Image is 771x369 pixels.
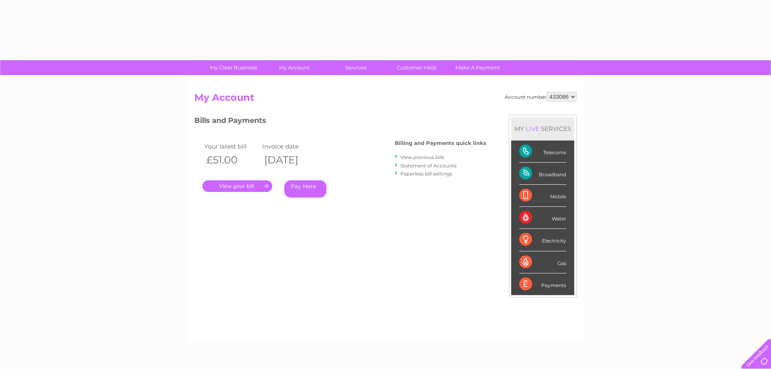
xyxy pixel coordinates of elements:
th: £51.00 [202,152,260,168]
div: Account number [505,92,577,102]
h2: My Account [194,92,577,107]
div: Water [519,207,566,229]
div: Gas [519,251,566,273]
th: [DATE] [260,152,318,168]
a: View previous bills [400,154,445,160]
h3: Bills and Payments [194,115,486,129]
div: Mobile [519,185,566,207]
div: Electricity [519,229,566,251]
div: MY SERVICES [511,117,574,140]
div: Payments [519,273,566,295]
a: Customer Help [383,60,450,75]
td: Invoice date [260,141,318,152]
a: Paperless bill settings [400,171,452,177]
a: Services [322,60,389,75]
div: Broadband [519,163,566,185]
a: My Account [261,60,328,75]
a: Statement of Accounts [400,163,457,169]
a: Pay Here [284,180,326,198]
div: Telecoms [519,141,566,163]
h4: Billing and Payments quick links [395,140,486,146]
td: Your latest bill [202,141,260,152]
a: . [202,180,272,192]
div: LIVE [524,125,541,133]
a: My Clear Business [200,60,267,75]
a: Make A Payment [445,60,511,75]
